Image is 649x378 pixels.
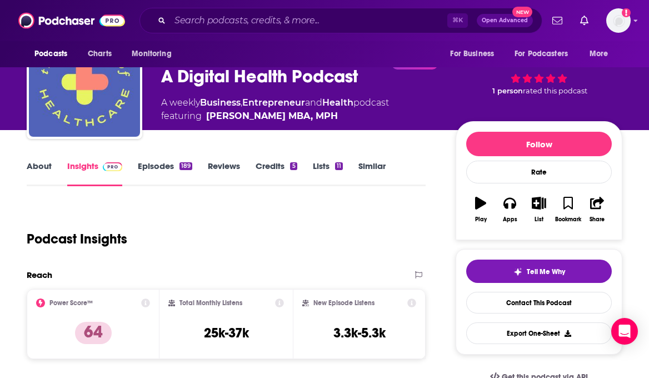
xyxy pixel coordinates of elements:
[27,43,82,64] button: open menu
[124,43,186,64] button: open menu
[515,46,568,62] span: For Podcasters
[161,96,389,123] div: A weekly podcast
[492,87,523,95] span: 1 person
[475,216,487,223] div: Play
[442,43,508,64] button: open menu
[525,190,553,230] button: List
[313,299,375,307] h2: New Episode Listens
[170,12,447,29] input: Search podcasts, credits, & more...
[333,325,386,341] h3: 3.3k-5.3k
[513,267,522,276] img: tell me why sparkle
[606,8,631,33] img: User Profile
[503,216,517,223] div: Apps
[466,161,612,183] div: Rate
[553,190,582,230] button: Bookmark
[242,97,305,108] a: Entrepreneur
[139,8,542,33] div: Search podcasts, credits, & more...
[447,13,468,28] span: ⌘ K
[305,97,322,108] span: and
[590,216,605,223] div: Share
[27,270,52,280] h2: Reach
[75,322,112,344] p: 64
[590,46,608,62] span: More
[507,43,584,64] button: open menu
[132,46,171,62] span: Monitoring
[583,190,612,230] button: Share
[88,46,112,62] span: Charts
[482,18,528,23] span: Open Advanced
[204,325,249,341] h3: 25k-37k
[450,46,494,62] span: For Business
[290,162,297,170] div: 5
[548,11,567,30] a: Show notifications dropdown
[81,43,118,64] a: Charts
[179,299,242,307] h2: Total Monthly Listens
[466,132,612,156] button: Follow
[322,97,353,108] a: Health
[103,162,122,171] img: Podchaser Pro
[335,162,343,170] div: 11
[179,162,192,170] div: 189
[611,318,638,345] div: Open Intercom Messenger
[358,161,386,186] a: Similar
[49,299,93,307] h2: Power Score™
[256,161,297,186] a: Credits5
[523,87,587,95] span: rated this podcast
[535,216,543,223] div: List
[606,8,631,33] span: Logged in as weareheadstart
[527,267,565,276] span: Tell Me Why
[206,110,338,123] a: Halle Tecco MBA, MPH
[477,14,533,27] button: Open AdvancedNew
[495,190,524,230] button: Apps
[138,161,192,186] a: Episodes189
[27,161,52,186] a: About
[456,33,622,103] div: 64 1 personrated this podcast
[466,292,612,314] a: Contact This Podcast
[576,11,593,30] a: Show notifications dropdown
[622,8,631,17] svg: Add a profile image
[241,97,242,108] span: ,
[606,8,631,33] button: Show profile menu
[18,10,125,31] img: Podchaser - Follow, Share and Rate Podcasts
[512,7,532,17] span: New
[27,231,127,247] h1: Podcast Insights
[67,161,122,186] a: InsightsPodchaser Pro
[466,260,612,283] button: tell me why sparkleTell Me Why
[466,322,612,344] button: Export One-Sheet
[29,26,140,137] img: The Heart of Healthcare | A Digital Health Podcast
[313,161,343,186] a: Lists11
[208,161,240,186] a: Reviews
[200,97,241,108] a: Business
[555,216,581,223] div: Bookmark
[466,190,495,230] button: Play
[34,46,67,62] span: Podcasts
[161,110,389,123] span: featuring
[582,43,622,64] button: open menu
